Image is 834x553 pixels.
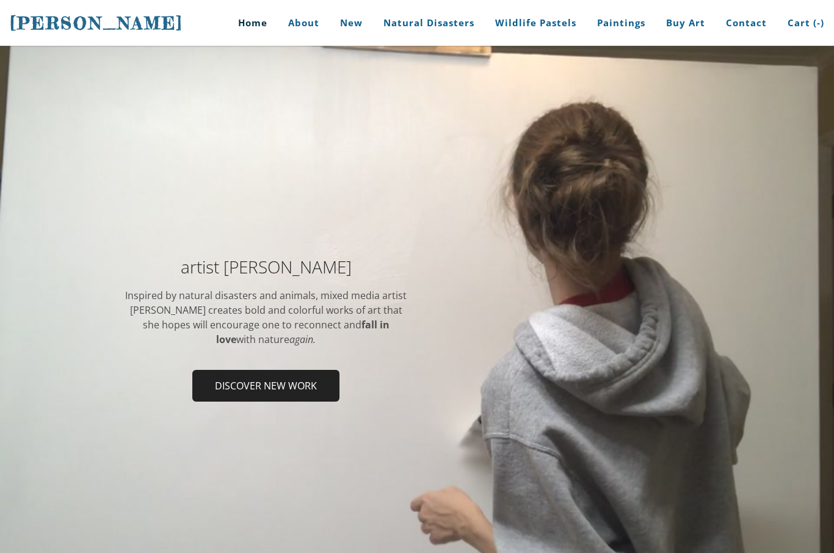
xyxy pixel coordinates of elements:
span: [PERSON_NAME] [10,13,183,34]
span: - [817,16,821,29]
a: [PERSON_NAME] [10,12,183,35]
a: Discover new work [192,370,339,402]
span: Discover new work [194,371,338,400]
em: again. [289,333,316,346]
div: Inspired by natural disasters and animals, mixed media artist [PERSON_NAME] ​creates bold and col... [124,288,408,347]
h2: artist [PERSON_NAME] [124,258,408,275]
